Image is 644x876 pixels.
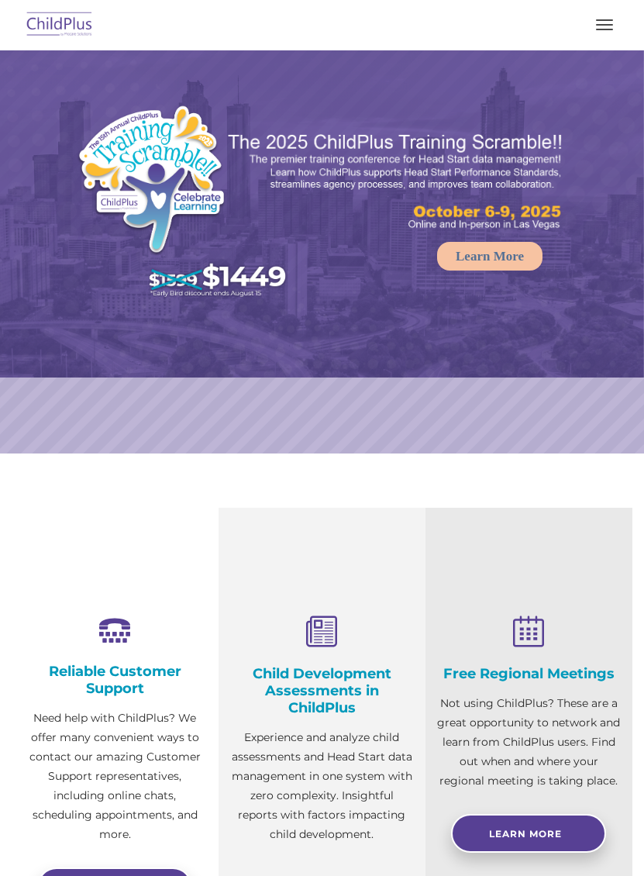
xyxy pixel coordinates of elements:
p: Not using ChildPlus? These are a great opportunity to network and learn from ChildPlus users. Fin... [437,694,621,791]
img: ChildPlus by Procare Solutions [23,7,96,43]
p: Experience and analyze child assessments and Head Start data management in one system with zero c... [230,728,414,844]
span: Learn More [489,828,562,840]
h4: Free Regional Meetings [437,665,621,682]
p: Need help with ChildPlus? We offer many convenient ways to contact our amazing Customer Support r... [23,709,207,844]
a: Learn More [437,242,542,271]
h4: Reliable Customer Support [23,663,207,697]
h4: Child Development Assessments in ChildPlus [230,665,414,716]
a: Learn More [451,814,606,853]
